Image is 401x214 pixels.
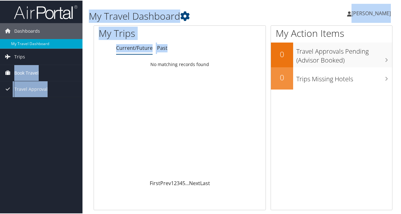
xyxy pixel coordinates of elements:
h1: My Trips [99,26,189,39]
h1: My Travel Dashboard [89,9,294,22]
a: Prev [160,179,171,186]
td: No matching records found [94,58,266,70]
img: airportal-logo.png [14,4,77,19]
a: First [150,179,160,186]
a: [PERSON_NAME] [347,3,397,22]
span: Dashboards [14,23,40,38]
span: Trips [14,48,25,64]
h2: 0 [271,71,293,82]
a: Last [200,179,210,186]
h1: My Action Items [271,26,392,39]
a: 0Travel Approvals Pending (Advisor Booked) [271,42,392,66]
h3: Travel Approvals Pending (Advisor Booked) [296,43,392,64]
h3: Trips Missing Hotels [296,71,392,83]
a: 2 [174,179,177,186]
h2: 0 [271,48,293,59]
span: … [185,179,189,186]
a: Current/Future [116,44,153,51]
span: Travel Approval [14,81,48,97]
a: Past [157,44,168,51]
a: Next [189,179,200,186]
span: [PERSON_NAME] [352,9,391,16]
a: 1 [171,179,174,186]
a: 0Trips Missing Hotels [271,67,392,89]
span: Book Travel [14,64,39,80]
a: 3 [177,179,180,186]
a: 5 [182,179,185,186]
a: 4 [180,179,182,186]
